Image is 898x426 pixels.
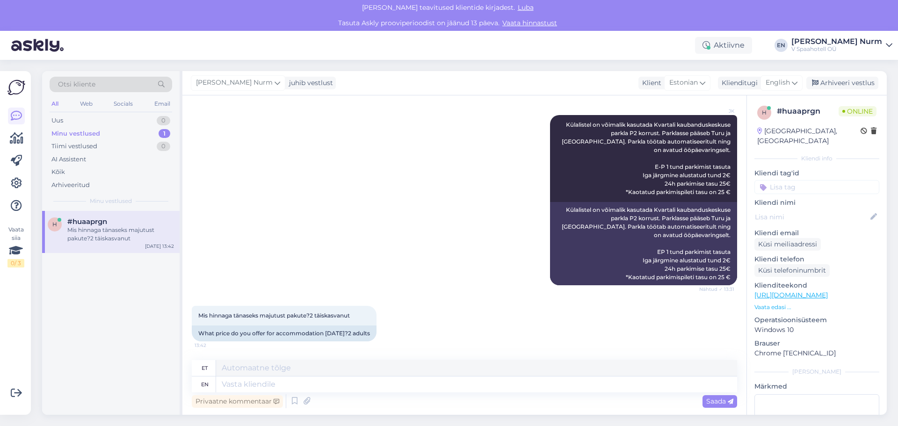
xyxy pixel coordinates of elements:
span: [PERSON_NAME] Nurm [196,78,273,88]
div: AI Assistent [51,155,86,164]
div: Socials [112,98,135,110]
span: Online [839,106,876,116]
div: # huaaprgn [777,106,839,117]
div: 0 [157,116,170,125]
p: Kliendi email [754,228,879,238]
div: en [201,376,209,392]
div: Vaata siia [7,225,24,267]
span: JK [699,108,734,115]
p: Kliendi telefon [754,254,879,264]
input: Lisa nimi [755,212,869,222]
div: Külalistel on võimalik kasutada Kvartali kaubanduskeskuse parkla P2 korrust. Parklasse pääseb Tur... [550,202,737,285]
div: [GEOGRAPHIC_DATA], [GEOGRAPHIC_DATA] [757,126,861,146]
div: Minu vestlused [51,129,100,138]
span: Mis hinnaga tänaseks majutust pakute?2 täiskasvanut [198,312,350,319]
input: Lisa tag [754,180,879,194]
span: English [766,78,790,88]
span: Külalistel on võimalik kasutada Kvartali kaubanduskeskuse parkla P2 korrust. Parklasse pääseb Tur... [562,121,732,195]
div: Kliendi info [754,154,879,163]
div: EN [775,39,788,52]
p: Klienditeekond [754,281,879,290]
div: V Spaahotell OÜ [791,45,882,53]
span: h [762,109,767,116]
p: Kliendi tag'id [754,168,879,178]
p: Brauser [754,339,879,348]
span: Minu vestlused [90,197,132,205]
p: Vaata edasi ... [754,303,879,311]
span: 13:42 [195,342,230,349]
span: Luba [515,3,536,12]
div: 0 [157,142,170,151]
div: et [202,360,208,376]
div: [PERSON_NAME] Nurm [791,38,882,45]
span: Otsi kliente [58,79,95,89]
a: [URL][DOMAIN_NAME] [754,291,828,299]
p: Chrome [TECHNICAL_ID] [754,348,879,358]
span: Estonian [669,78,698,88]
div: Mis hinnaga tänaseks majutust pakute?2 täiskasvanut [67,226,174,243]
div: Web [78,98,94,110]
div: juhib vestlust [285,78,333,88]
div: What price do you offer for accommodation [DATE]?2 adults [192,325,377,341]
div: Klienditugi [718,78,758,88]
div: Arhiveeritud [51,181,90,190]
p: Windows 10 [754,325,879,335]
div: All [50,98,60,110]
div: [PERSON_NAME] [754,368,879,376]
span: Nähtud ✓ 13:31 [699,286,734,293]
div: Privaatne kommentaar [192,395,283,408]
span: Saada [706,397,733,405]
div: Arhiveeri vestlus [806,77,878,89]
p: Kliendi nimi [754,198,879,208]
div: Küsi telefoninumbrit [754,264,830,277]
div: 1 [159,129,170,138]
div: [DATE] 13:42 [145,243,174,250]
div: 0 / 3 [7,259,24,267]
span: #huaaprgn [67,217,107,226]
div: Küsi meiliaadressi [754,238,821,251]
p: Märkmed [754,382,879,391]
div: Aktiivne [695,37,752,54]
div: Tiimi vestlused [51,142,97,151]
img: Askly Logo [7,79,25,96]
a: [PERSON_NAME] NurmV Spaahotell OÜ [791,38,892,53]
div: Email [152,98,172,110]
div: Kõik [51,167,65,177]
p: Operatsioonisüsteem [754,315,879,325]
span: h [52,221,57,228]
a: Vaata hinnastust [500,19,560,27]
div: Klient [638,78,661,88]
div: Uus [51,116,63,125]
